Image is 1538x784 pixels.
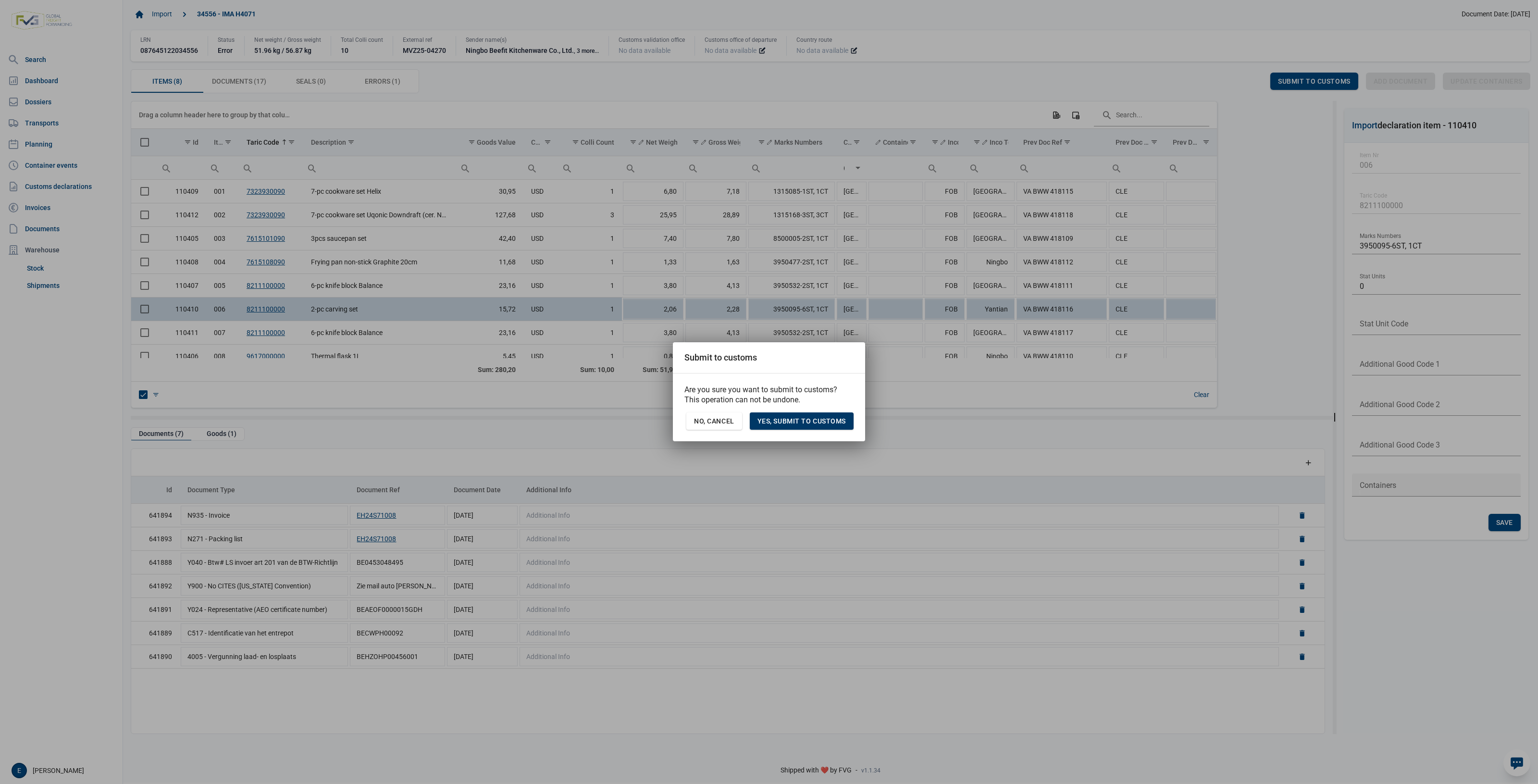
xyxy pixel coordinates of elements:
[684,352,757,363] div: Submit to customs
[757,417,846,425] span: Yes, Submit to customs
[686,412,742,430] div: No, Cancel
[684,385,854,405] p: Are you sure you want to submit to customs? This operation can not be undone.
[750,412,854,430] div: Yes, Submit to customs
[694,417,734,425] span: No, Cancel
